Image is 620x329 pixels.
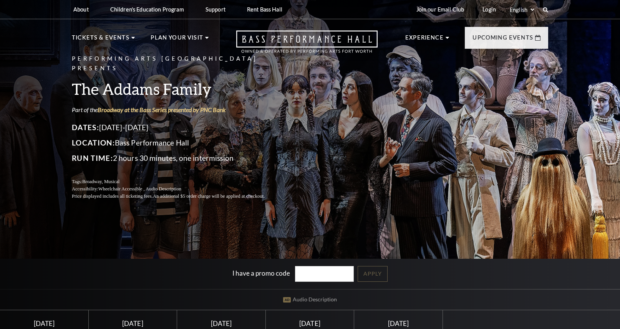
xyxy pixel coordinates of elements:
[98,186,181,192] span: Wheelchair Accessible , Audio Description
[72,33,129,47] p: Tickets & Events
[72,121,283,134] p: [DATE]-[DATE]
[9,319,79,327] div: [DATE]
[98,106,226,113] a: Broadway at the Bass Series presented by PNC Bank
[508,6,535,13] select: Select:
[206,6,225,13] p: Support
[72,178,283,185] p: Tags:
[72,54,283,73] p: Performing Arts [GEOGRAPHIC_DATA] Presents
[72,185,283,193] p: Accessibility:
[405,33,444,47] p: Experience
[232,269,290,277] label: I have a promo code
[82,179,119,184] span: Broadway, Musical
[72,137,283,149] p: Bass Performance Hall
[186,319,256,327] div: [DATE]
[151,33,203,47] p: Plan Your Visit
[247,6,282,13] p: Rent Bass Hall
[153,193,265,199] span: An additional $5 order charge will be applied at checkout.
[72,106,283,114] p: Part of the
[72,154,113,162] span: Run Time:
[72,138,115,147] span: Location:
[110,6,184,13] p: Children's Education Program
[98,319,167,327] div: [DATE]
[72,152,283,164] p: 2 hours 30 minutes, one intermission
[363,319,433,327] div: [DATE]
[72,79,283,99] h3: The Addams Family
[275,319,345,327] div: [DATE]
[472,33,533,47] p: Upcoming Events
[72,193,283,200] p: Price displayed includes all ticketing fees.
[73,6,89,13] p: About
[72,123,99,132] span: Dates:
